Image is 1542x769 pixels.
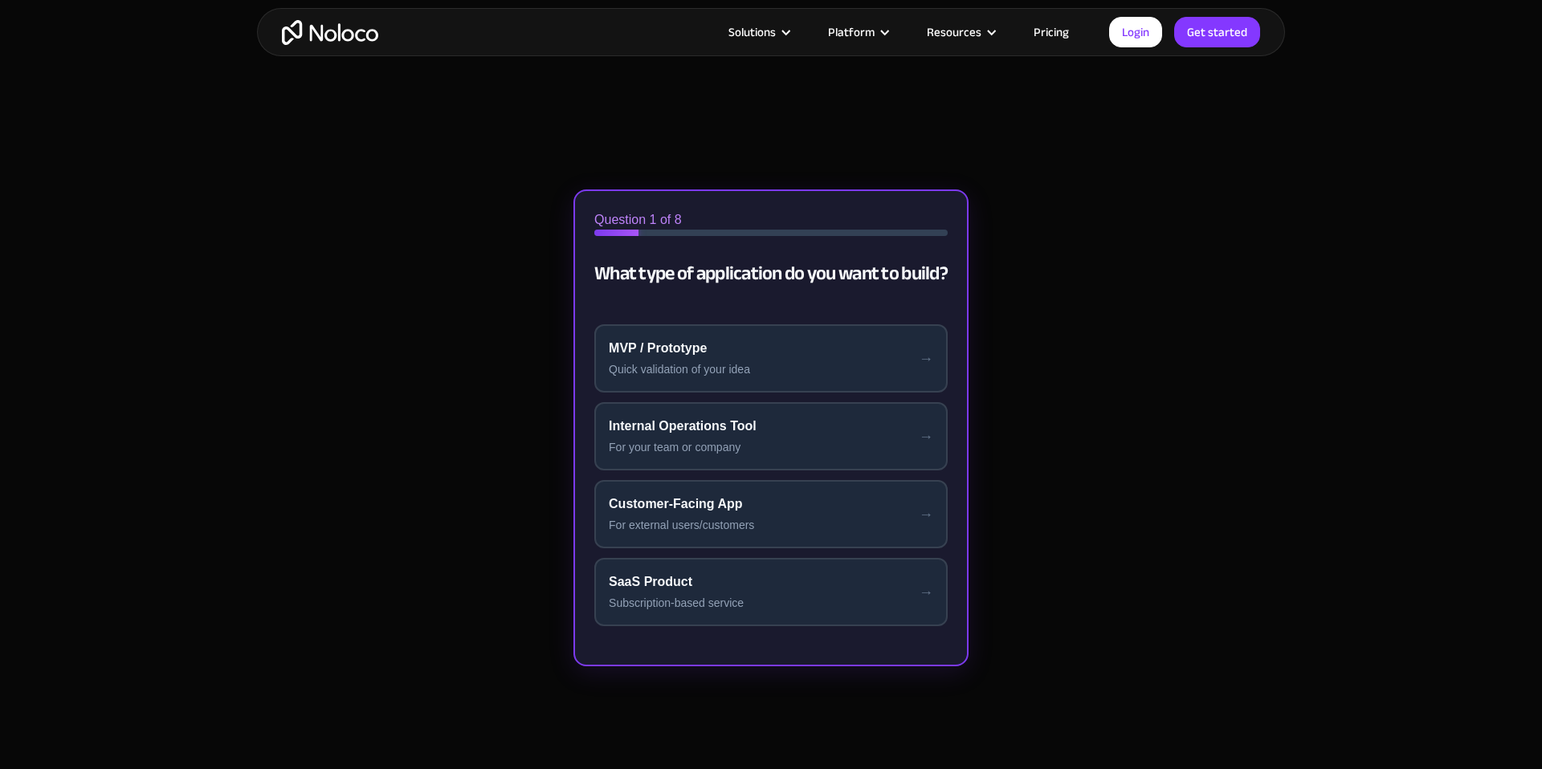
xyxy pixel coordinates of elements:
button: Customer-Facing App For external users/customers [594,480,948,548]
button: MVP / Prototype Quick validation of your idea [594,324,948,393]
div: Subscription-based service [609,595,933,612]
a: Pricing [1014,22,1089,43]
div: Solutions [708,22,808,43]
div: Platform [828,22,875,43]
a: Login [1109,17,1162,47]
a: Get started [1174,17,1260,47]
span: Question 1 of 8 [594,210,682,230]
div: Customer-Facing App [609,494,933,514]
div: For your team or company [609,439,933,456]
div: Resources [927,22,981,43]
div: Internal Operations Tool [609,417,933,436]
div: SaaS Product [609,572,933,592]
div: Platform [808,22,907,43]
a: home [282,20,378,45]
h2: What type of application do you want to build? [594,252,948,295]
button: Internal Operations Tool For your team or company [594,402,948,470]
div: Quick validation of your idea [609,361,933,378]
div: For external users/customers [609,517,933,534]
div: Solutions [728,22,776,43]
div: Resources [907,22,1014,43]
button: SaaS Product Subscription-based service [594,558,948,626]
div: MVP / Prototype [609,339,933,358]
